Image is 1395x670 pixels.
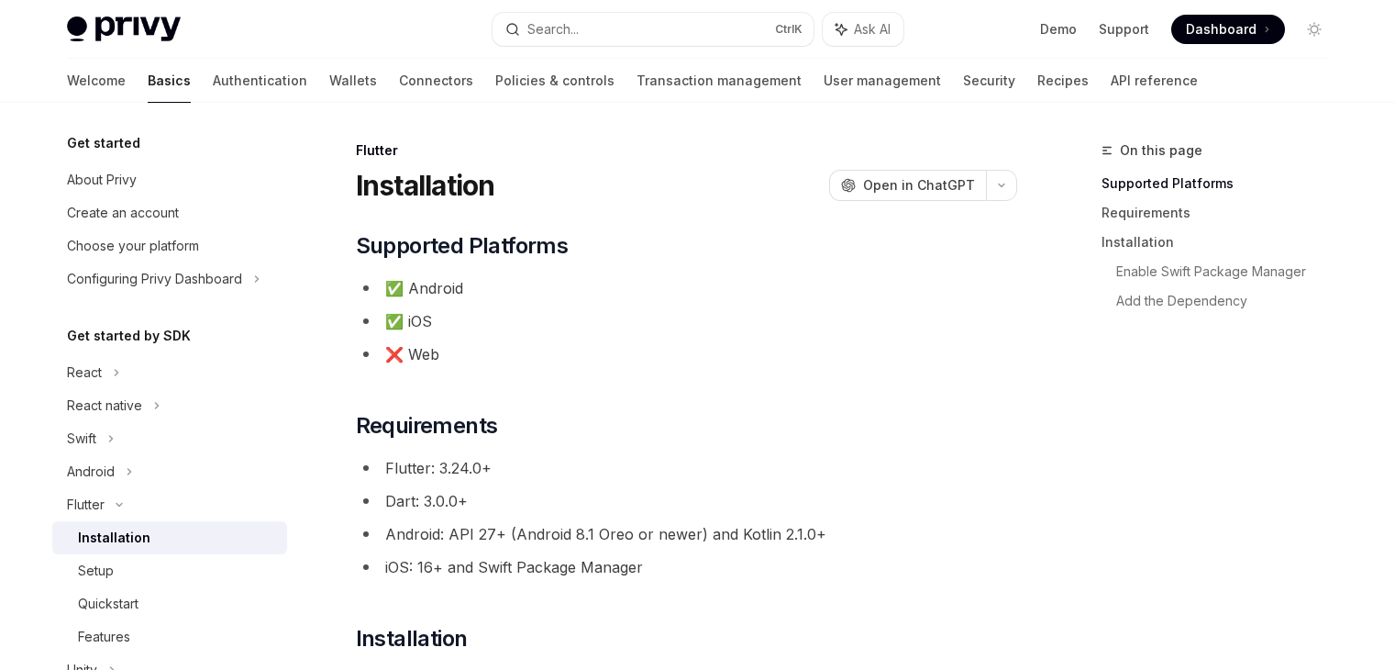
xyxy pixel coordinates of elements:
[67,461,115,483] div: Android
[52,587,287,620] a: Quickstart
[356,141,1017,160] div: Flutter
[356,554,1017,580] li: iOS: 16+ and Swift Package Manager
[52,554,287,587] a: Setup
[67,494,105,516] div: Flutter
[1111,59,1198,103] a: API reference
[1099,20,1149,39] a: Support
[527,18,579,40] div: Search...
[963,59,1015,103] a: Security
[493,13,814,46] button: Search...CtrlK
[52,229,287,262] a: Choose your platform
[824,59,941,103] a: User management
[67,268,242,290] div: Configuring Privy Dashboard
[356,341,1017,367] li: ❌ Web
[775,22,803,37] span: Ctrl K
[67,428,96,450] div: Swift
[1116,286,1344,316] a: Add the Dependency
[67,325,191,347] h5: Get started by SDK
[1171,15,1285,44] a: Dashboard
[67,59,126,103] a: Welcome
[67,395,142,417] div: React native
[495,59,614,103] a: Policies & controls
[1186,20,1257,39] span: Dashboard
[67,362,102,384] div: React
[356,455,1017,481] li: Flutter: 3.24.0+
[1116,257,1344,286] a: Enable Swift Package Manager
[829,170,986,201] button: Open in ChatGPT
[52,521,287,554] a: Installation
[1037,59,1089,103] a: Recipes
[1040,20,1077,39] a: Demo
[854,20,891,39] span: Ask AI
[823,13,903,46] button: Ask AI
[356,411,498,441] span: Requirements
[1300,15,1329,44] button: Toggle dark mode
[78,560,114,582] div: Setup
[356,488,1017,514] li: Dart: 3.0.0+
[1120,140,1202,162] span: On this page
[863,176,975,195] span: Open in ChatGPT
[399,59,473,103] a: Connectors
[78,626,130,648] div: Features
[356,521,1017,547] li: Android: API 27+ (Android 8.1 Oreo or newer) and Kotlin 2.1.0+
[78,593,138,615] div: Quickstart
[213,59,307,103] a: Authentication
[356,624,468,653] span: Installation
[67,235,199,257] div: Choose your platform
[356,231,569,261] span: Supported Platforms
[1102,198,1344,228] a: Requirements
[67,17,181,42] img: light logo
[52,163,287,196] a: About Privy
[356,275,1017,301] li: ✅ Android
[67,132,140,154] h5: Get started
[67,169,137,191] div: About Privy
[1102,169,1344,198] a: Supported Platforms
[356,169,495,202] h1: Installation
[148,59,191,103] a: Basics
[637,59,802,103] a: Transaction management
[52,196,287,229] a: Create an account
[52,620,287,653] a: Features
[356,308,1017,334] li: ✅ iOS
[67,202,179,224] div: Create an account
[1102,228,1344,257] a: Installation
[78,527,150,549] div: Installation
[329,59,377,103] a: Wallets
